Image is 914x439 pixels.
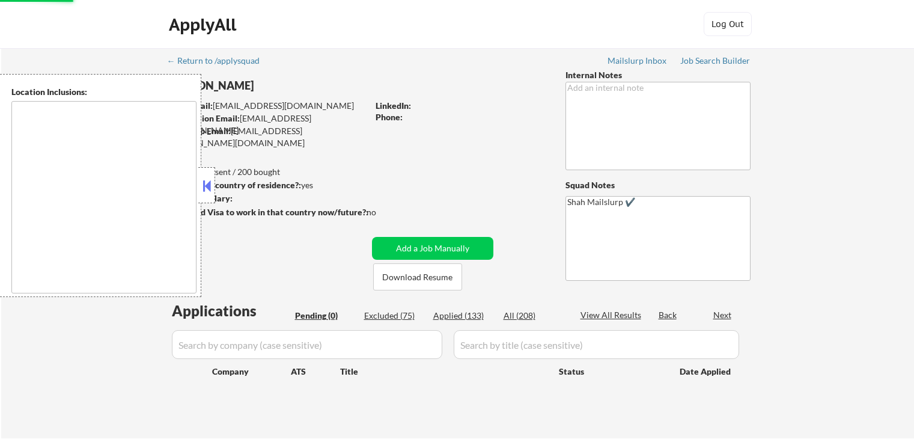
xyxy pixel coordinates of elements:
[433,310,493,322] div: Applied (133)
[168,78,415,93] div: [PERSON_NAME]
[169,14,240,35] div: ApplyAll
[559,360,662,382] div: Status
[168,179,364,191] div: yes
[172,304,291,318] div: Applications
[367,206,401,218] div: no
[580,309,645,321] div: View All Results
[169,112,368,136] div: [EMAIL_ADDRESS][DOMAIN_NAME]
[167,56,271,68] a: ← Return to /applysquad
[167,57,271,65] div: ← Return to /applysquad
[565,179,751,191] div: Squad Notes
[376,100,411,111] strong: LinkedIn:
[608,56,668,68] a: Mailslurp Inbox
[169,100,368,112] div: [EMAIL_ADDRESS][DOMAIN_NAME]
[680,366,733,378] div: Date Applied
[168,166,368,178] div: 133 sent / 200 bought
[291,366,340,378] div: ATS
[168,180,301,190] strong: Can work in country of residence?:
[364,310,424,322] div: Excluded (75)
[11,86,197,98] div: Location Inclusions:
[168,125,368,149] div: [EMAIL_ADDRESS][PERSON_NAME][DOMAIN_NAME]
[172,330,442,359] input: Search by company (case sensitive)
[713,309,733,321] div: Next
[504,310,564,322] div: All (208)
[373,263,462,290] button: Download Resume
[565,69,751,81] div: Internal Notes
[680,57,751,65] div: Job Search Builder
[376,112,403,122] strong: Phone:
[168,207,368,217] strong: Will need Visa to work in that country now/future?:
[608,57,668,65] div: Mailslurp Inbox
[704,12,752,36] button: Log Out
[295,310,355,322] div: Pending (0)
[659,309,678,321] div: Back
[340,366,547,378] div: Title
[212,366,291,378] div: Company
[372,237,493,260] button: Add a Job Manually
[454,330,739,359] input: Search by title (case sensitive)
